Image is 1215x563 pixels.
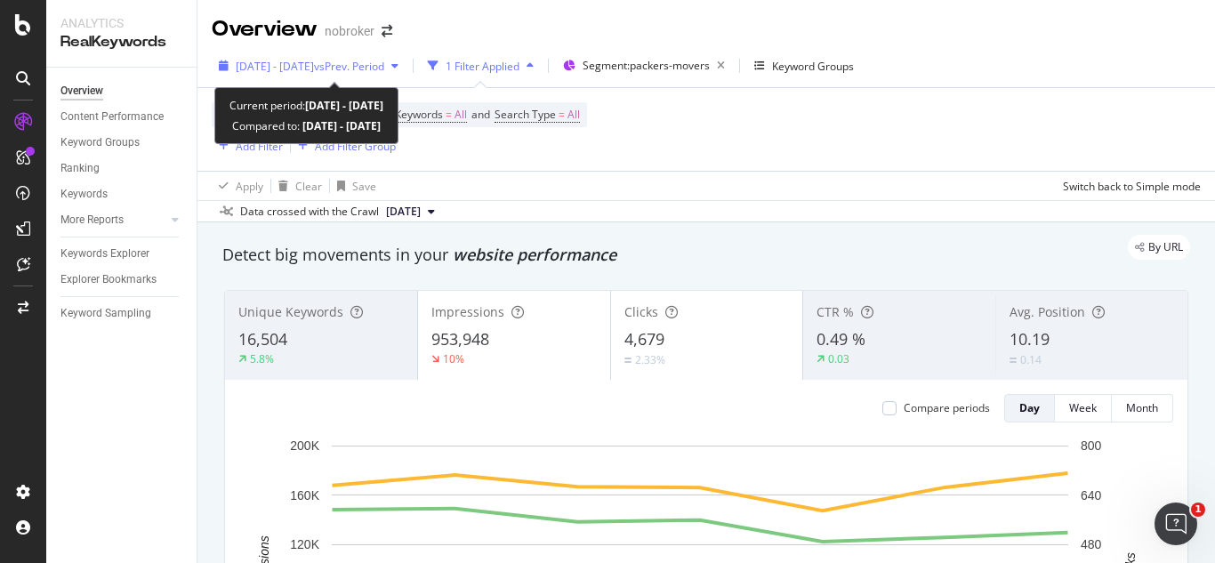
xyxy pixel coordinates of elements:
[556,52,732,80] button: Segment:packers-movers
[236,139,283,154] div: Add Filter
[395,107,443,122] span: Keywords
[60,245,184,263] a: Keywords Explorer
[747,52,861,80] button: Keyword Groups
[1081,438,1102,453] text: 800
[1004,394,1055,422] button: Day
[60,159,100,178] div: Ranking
[1055,394,1112,422] button: Week
[60,270,184,289] a: Explorer Bookmarks
[60,108,164,126] div: Content Performance
[379,201,442,222] button: [DATE]
[60,245,149,263] div: Keywords Explorer
[495,107,556,122] span: Search Type
[60,211,166,229] a: More Reports
[1081,488,1102,503] text: 640
[290,438,319,453] text: 200K
[60,185,108,204] div: Keywords
[1191,503,1205,517] span: 1
[271,172,322,200] button: Clear
[1081,537,1102,551] text: 480
[290,488,319,503] text: 160K
[1148,242,1183,253] span: By URL
[352,179,376,194] div: Save
[624,303,658,320] span: Clicks
[1020,352,1042,367] div: 0.14
[238,328,287,350] span: 16,504
[1126,400,1158,415] div: Month
[1056,172,1201,200] button: Switch back to Simple mode
[828,351,849,366] div: 0.03
[60,108,184,126] a: Content Performance
[60,304,184,323] a: Keyword Sampling
[212,14,318,44] div: Overview
[635,352,665,367] div: 2.33%
[1063,179,1201,194] div: Switch back to Simple mode
[431,328,489,350] span: 953,948
[1010,328,1050,350] span: 10.19
[60,14,182,32] div: Analytics
[60,304,151,323] div: Keyword Sampling
[817,303,854,320] span: CTR %
[236,179,263,194] div: Apply
[60,133,184,152] a: Keyword Groups
[291,135,396,157] button: Add Filter Group
[1069,400,1097,415] div: Week
[314,59,384,74] span: vs Prev. Period
[238,303,343,320] span: Unique Keywords
[290,537,319,551] text: 120K
[386,204,421,220] span: 2025 Aug. 4th
[232,116,381,136] div: Compared to:
[60,211,124,229] div: More Reports
[300,118,381,133] b: [DATE] - [DATE]
[240,204,379,220] div: Data crossed with the Crawl
[471,107,490,122] span: and
[1010,358,1017,363] img: Equal
[904,400,990,415] div: Compare periods
[60,82,184,101] a: Overview
[1155,503,1197,545] iframe: Intercom live chat
[624,358,632,363] img: Equal
[817,328,865,350] span: 0.49 %
[60,270,157,289] div: Explorer Bookmarks
[295,179,322,194] div: Clear
[421,52,541,80] button: 1 Filter Applied
[583,58,710,73] span: Segment: packers-movers
[60,32,182,52] div: RealKeywords
[330,172,376,200] button: Save
[60,159,184,178] a: Ranking
[60,133,140,152] div: Keyword Groups
[212,52,406,80] button: [DATE] - [DATE]vsPrev. Period
[250,351,274,366] div: 5.8%
[1128,235,1190,260] div: legacy label
[212,172,263,200] button: Apply
[624,328,664,350] span: 4,679
[567,102,580,127] span: All
[236,59,314,74] span: [DATE] - [DATE]
[315,139,396,154] div: Add Filter Group
[305,98,383,113] b: [DATE] - [DATE]
[1112,394,1173,422] button: Month
[443,351,464,366] div: 10%
[1019,400,1040,415] div: Day
[772,59,854,74] div: Keyword Groups
[60,185,184,204] a: Keywords
[446,59,519,74] div: 1 Filter Applied
[325,22,374,40] div: nobroker
[212,135,283,157] button: Add Filter
[455,102,467,127] span: All
[1010,303,1085,320] span: Avg. Position
[446,107,452,122] span: =
[559,107,565,122] span: =
[431,303,504,320] span: Impressions
[229,95,383,116] div: Current period:
[382,25,392,37] div: arrow-right-arrow-left
[60,82,103,101] div: Overview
